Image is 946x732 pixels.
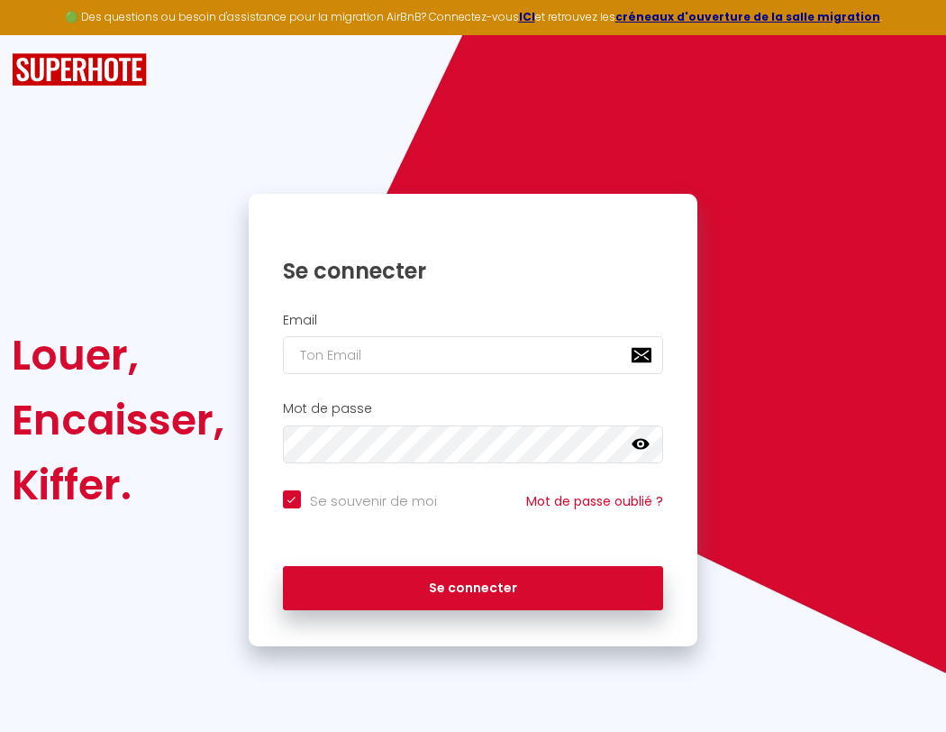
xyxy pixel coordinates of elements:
[12,453,224,517] div: Kiffer.
[526,492,663,510] a: Mot de passe oublié ?
[519,9,535,24] a: ICI
[12,53,147,87] img: SuperHote logo
[283,566,664,611] button: Se connecter
[283,257,664,285] h1: Se connecter
[615,9,880,24] a: créneaux d'ouverture de la salle migration
[12,388,224,453] div: Encaisser,
[12,323,224,388] div: Louer,
[283,313,664,328] h2: Email
[283,336,664,374] input: Ton Email
[283,401,664,416] h2: Mot de passe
